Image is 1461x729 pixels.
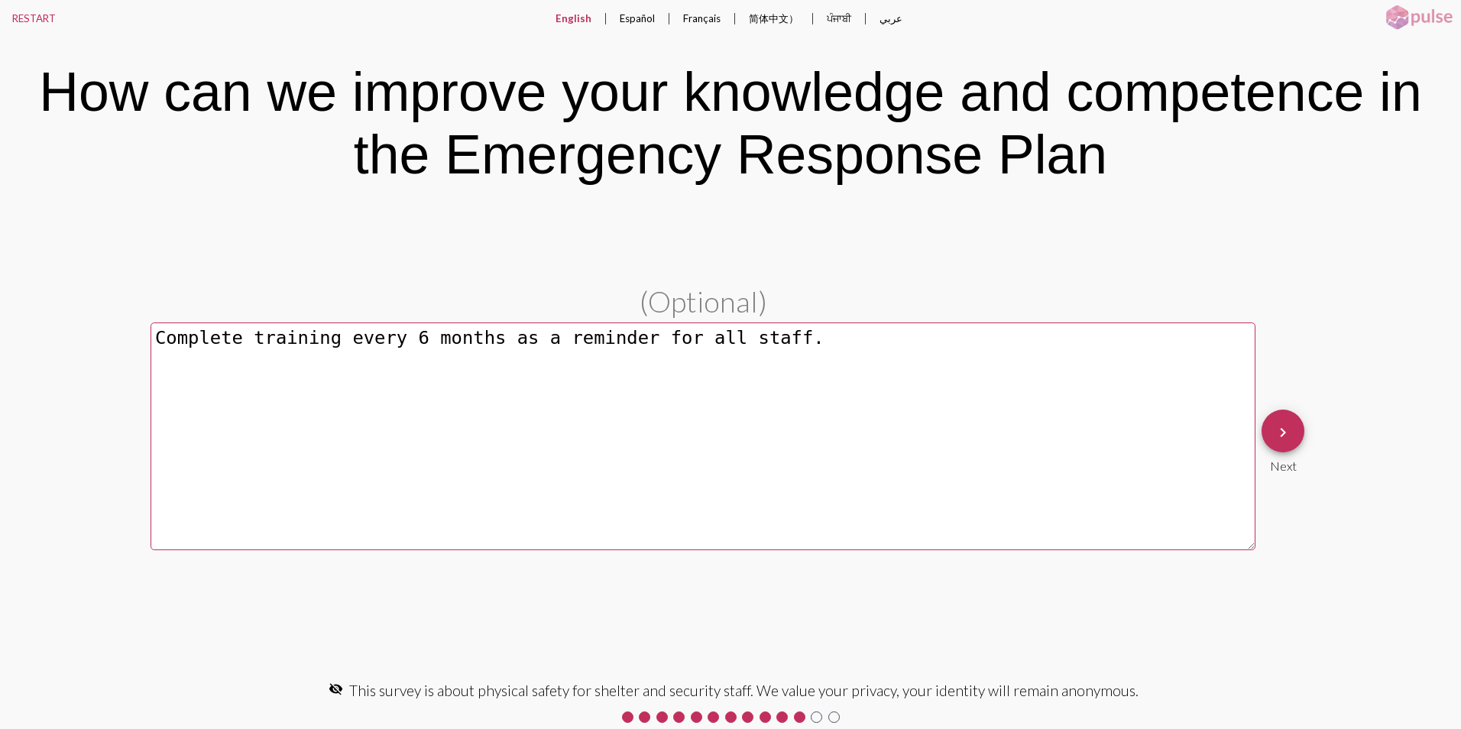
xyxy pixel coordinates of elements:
span: (Optional) [640,283,767,319]
img: pulsehorizontalsmall.png [1381,4,1457,31]
div: How can we improve your knowledge and competence in the Emergency Response Plan [22,60,1440,186]
div: Next [1262,452,1304,473]
mat-icon: visibility_off [329,682,343,696]
mat-icon: keyboard_arrow_right [1274,423,1292,442]
span: This survey is about physical safety for shelter and security staff. We value your privacy, your ... [349,682,1139,699]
